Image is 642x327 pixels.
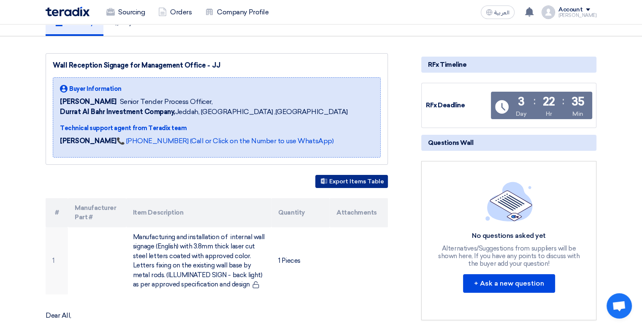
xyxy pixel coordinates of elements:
[46,227,68,294] td: 1
[518,96,525,108] div: 3
[126,198,272,227] th: Item Description
[120,97,213,107] span: Senior Tender Process Officer,
[198,3,275,22] a: Company Profile
[534,93,536,109] div: :
[60,107,348,117] span: Jeddah, [GEOGRAPHIC_DATA] ,[GEOGRAPHIC_DATA]
[116,137,333,145] a: 📞 [PHONE_NUMBER] (Call or Click on the Number to use WhatsApp)
[60,124,348,133] div: Technical support agent from Teradix team
[516,109,527,118] div: Day
[481,5,515,19] button: العربية
[494,10,509,16] span: العربية
[60,97,116,107] span: [PERSON_NAME]
[562,93,564,109] div: :
[60,137,116,145] strong: [PERSON_NAME]
[571,96,584,108] div: 35
[426,101,489,110] div: RFx Deadline
[53,60,381,71] div: Wall Reception Signage for Management Office - JJ
[421,57,596,73] div: RFx Timeline
[485,182,533,221] img: empty_state_list.svg
[546,109,552,118] div: Hr
[542,5,555,19] img: profile_test.png
[46,7,89,16] img: Teradix logo
[437,245,581,267] div: Alternatives/Suggestions from suppliers will be shown here, If you have any points to discuss wit...
[271,227,330,294] td: 1 Pieces
[428,138,473,147] span: Questions Wall
[100,3,152,22] a: Sourcing
[68,198,126,227] th: Manufacturer Part #
[437,232,581,240] div: No questions asked yet
[60,108,175,116] b: Durrat Al Bahr Investment Company,
[315,175,388,188] button: Export Items Table
[558,6,582,14] div: Account
[46,311,388,320] p: Dear All,
[558,13,596,18] div: [PERSON_NAME]
[572,109,583,118] div: Min
[463,274,555,293] button: + Ask a new question
[152,3,198,22] a: Orders
[69,84,122,93] span: Buyer Information
[126,227,272,294] td: Manufacturing and installation of internal wall signage (English) with 3.8mm thick laser cut stee...
[607,293,632,319] a: Open chat
[46,198,68,227] th: #
[543,96,555,108] div: 22
[271,198,330,227] th: Quantity
[330,198,388,227] th: Attachments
